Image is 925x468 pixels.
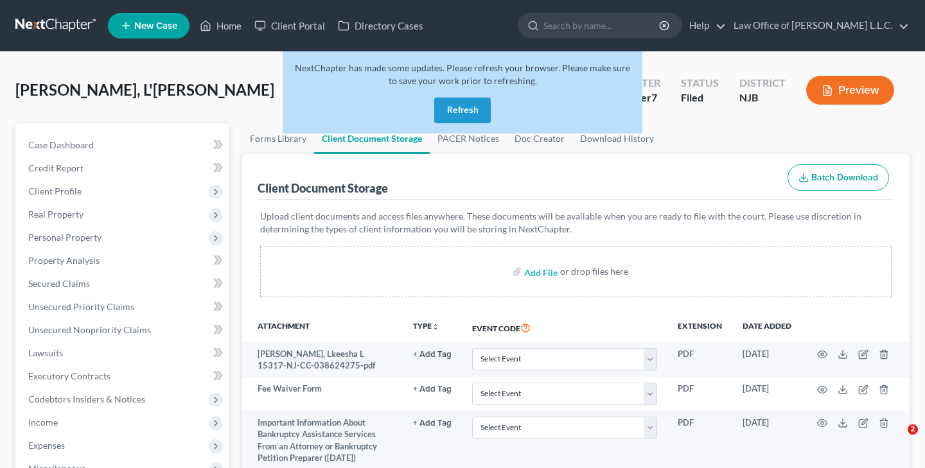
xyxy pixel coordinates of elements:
span: 2 [908,424,918,435]
button: Refresh [434,98,491,123]
span: Unsecured Priority Claims [28,301,134,312]
button: + Add Tag [413,385,452,394]
a: + Add Tag [413,383,452,395]
a: Executory Contracts [18,365,229,388]
span: Batch Download [811,172,878,183]
a: Unsecured Priority Claims [18,295,229,318]
div: Client Document Storage [258,180,388,196]
th: Attachment [242,313,403,342]
span: Client Profile [28,186,82,196]
th: Event Code [462,313,667,342]
button: + Add Tag [413,419,452,428]
a: + Add Tag [413,417,452,429]
button: Preview [806,76,894,105]
span: Personal Property [28,232,101,243]
a: Unsecured Nonpriority Claims [18,318,229,342]
div: District [739,76,786,91]
div: Status [681,76,719,91]
span: Codebtors Insiders & Notices [28,394,145,404]
a: Credit Report [18,157,229,180]
a: Client Portal [248,14,331,37]
td: [DATE] [732,342,802,377]
td: PDF [667,377,732,411]
span: Case Dashboard [28,139,94,150]
a: Directory Cases [331,14,430,37]
input: Search by name... [543,13,661,37]
span: Executory Contracts [28,370,110,381]
button: TYPEunfold_more [413,322,439,331]
iframe: Intercom live chat [881,424,912,455]
td: [PERSON_NAME], Lkeesha L 15317-NJ-CC-038624275-pdf [242,342,403,377]
th: Date added [732,313,802,342]
span: Real Property [28,209,84,220]
span: New Case [134,21,177,31]
i: unfold_more [432,323,439,331]
a: Help [683,14,726,37]
div: or drop files here [560,265,628,278]
a: Law Office of [PERSON_NAME] L.L.C. [727,14,909,37]
span: Income [28,417,58,428]
a: Secured Claims [18,272,229,295]
a: Lawsuits [18,342,229,365]
a: Case Dashboard [18,134,229,157]
span: Secured Claims [28,278,90,289]
span: 7 [651,91,657,103]
span: [PERSON_NAME], L'[PERSON_NAME] [15,80,274,99]
td: PDF [667,342,732,377]
button: Batch Download [788,164,889,191]
td: Fee Waiver Form [242,377,403,411]
th: Extension [667,313,732,342]
span: Lawsuits [28,347,63,358]
p: Upload client documents and access files anywhere. These documents will be available when you are... [260,210,892,236]
td: [DATE] [732,377,802,411]
button: + Add Tag [413,351,452,359]
div: Filed [681,91,719,105]
span: Expenses [28,440,65,451]
a: Property Analysis [18,249,229,272]
span: Property Analysis [28,255,100,266]
div: NJB [739,91,786,105]
span: Credit Report [28,162,84,173]
span: Unsecured Nonpriority Claims [28,324,151,335]
a: Forms Library [242,123,314,154]
a: + Add Tag [413,348,452,360]
a: Home [193,14,248,37]
span: NextChapter has made some updates. Please refresh your browser. Please make sure to save your wor... [295,62,630,86]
